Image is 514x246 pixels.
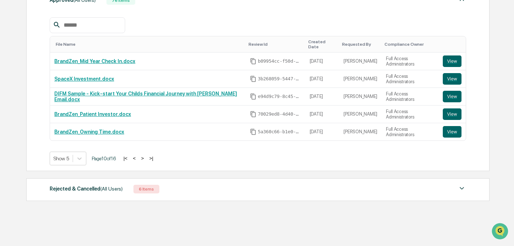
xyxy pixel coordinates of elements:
[458,184,466,193] img: caret
[382,106,438,123] td: Full Access Administrators
[7,91,13,97] div: 🖐️
[382,123,438,140] td: Full Access Administrators
[52,91,58,97] div: 🗄️
[339,53,382,70] td: [PERSON_NAME]
[339,70,382,88] td: [PERSON_NAME]
[92,156,116,161] span: Page 10 of 16
[444,42,463,47] div: Toggle SortBy
[139,155,146,161] button: >
[131,155,138,161] button: <
[72,122,87,128] span: Pylon
[339,123,382,140] td: [PERSON_NAME]
[443,126,461,138] button: View
[54,76,114,82] a: SpaceX Investment.docx
[250,129,256,135] span: Copy Id
[258,129,301,135] span: 5a360c66-b1e0-4295-a0ca-e6d95dc6f495
[249,42,303,47] div: Toggle SortBy
[305,106,340,123] td: [DATE]
[250,58,256,64] span: Copy Id
[121,155,129,161] button: |<
[100,186,123,192] span: (All Users)
[50,184,123,193] div: Rejected & Cancelled
[54,111,131,117] a: BrandZen_Patient Investor.docx
[382,88,438,106] td: Full Access Administrators
[54,129,124,135] a: BrandZen_Owning Time.docx
[443,108,461,120] button: View
[443,91,461,102] button: View
[250,93,256,100] span: Copy Id
[258,58,301,64] span: b09954cc-f50d-49c7-a9d9-216c68692e43
[7,105,13,111] div: 🔎
[4,102,48,115] a: 🔎Data Lookup
[122,57,131,66] button: Start new chat
[56,42,242,47] div: Toggle SortBy
[147,155,155,161] button: >|
[305,53,340,70] td: [DATE]
[308,39,337,49] div: Toggle SortBy
[443,55,461,67] button: View
[7,15,131,27] p: How can we help?
[305,88,340,106] td: [DATE]
[385,42,436,47] div: Toggle SortBy
[14,91,46,98] span: Preclearance
[258,94,301,99] span: e94d9c79-8c45-44de-b3a6-e5215bb335ff
[54,58,135,64] a: BrandZen_Mid Year Check In.docx
[491,222,510,242] iframe: Open customer support
[51,122,87,128] a: Powered byPylon
[382,53,438,70] td: Full Access Administrators
[305,70,340,88] td: [DATE]
[339,106,382,123] td: [PERSON_NAME]
[250,111,256,117] span: Copy Id
[258,76,301,82] span: 3b268059-5447-4ce5-8b71-9e0fdc3a92b9
[133,185,159,193] div: 6 Items
[250,76,256,82] span: Copy Id
[382,70,438,88] td: Full Access Administrators
[14,104,45,112] span: Data Lookup
[4,88,49,101] a: 🖐️Preclearance
[49,88,92,101] a: 🗄️Attestations
[305,123,340,140] td: [DATE]
[54,91,237,102] a: DIFM Sample - Kick-start Your Childs Financial Journey with [PERSON_NAME] Email.docx
[258,111,301,117] span: 70029ed8-4d40-4fbb-8907-aaa3031d35e1
[342,42,379,47] div: Toggle SortBy
[339,88,382,106] td: [PERSON_NAME]
[59,91,89,98] span: Attestations
[7,55,20,68] img: 1746055101610-c473b297-6a78-478c-a979-82029cc54cd1
[443,73,461,85] button: View
[24,55,118,62] div: Start new chat
[24,62,91,68] div: We're available if you need us!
